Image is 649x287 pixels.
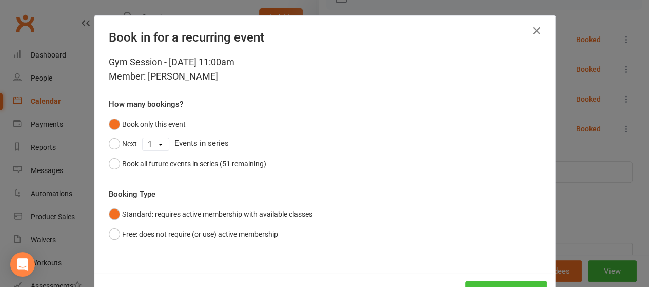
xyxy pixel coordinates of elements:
label: How many bookings? [109,98,183,110]
div: Book all future events in series (51 remaining) [122,158,266,169]
div: Open Intercom Messenger [10,252,35,277]
div: Gym Session - [DATE] 11:00am Member: [PERSON_NAME] [109,55,541,84]
button: Free: does not require (or use) active membership [109,224,278,244]
button: Next [109,134,137,154]
h4: Book in for a recurring event [109,30,541,45]
button: Standard: requires active membership with available classes [109,204,312,224]
button: Book only this event [109,114,186,134]
label: Booking Type [109,188,155,200]
div: Events in series [109,134,541,154]
button: Book all future events in series (51 remaining) [109,154,266,174]
button: Close [528,23,545,39]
